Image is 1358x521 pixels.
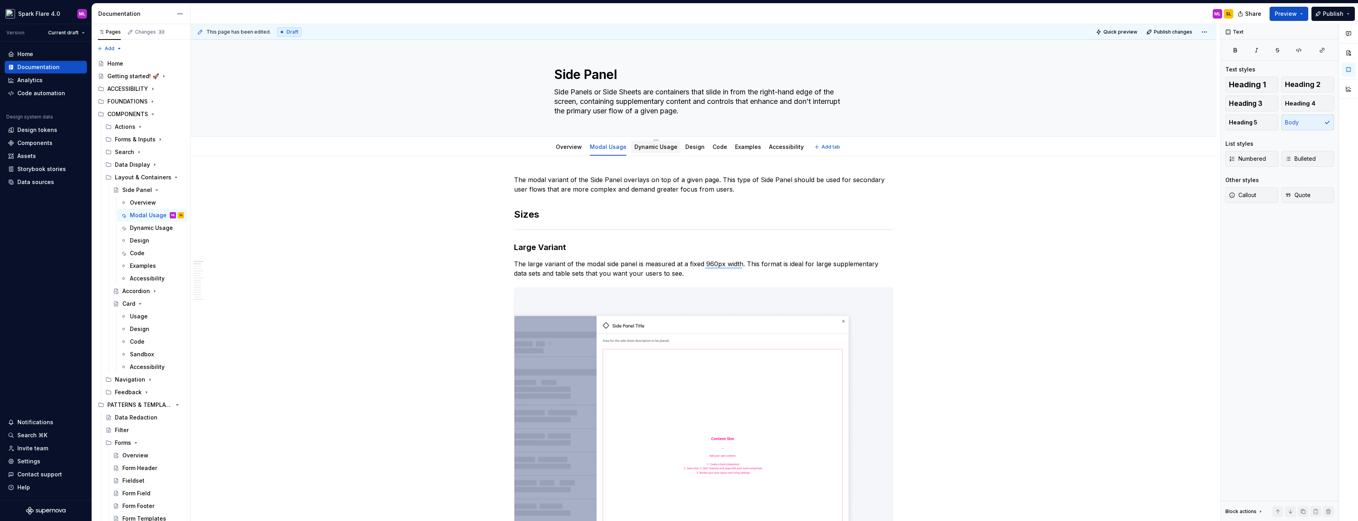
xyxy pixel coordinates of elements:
[735,143,761,150] a: Examples
[17,470,62,478] div: Contact support
[102,386,187,399] div: Feedback
[17,139,53,147] div: Components
[18,10,60,18] div: Spark Flare 4.0
[2,5,90,22] button: Spark Flare 4.0ML
[17,444,48,452] div: Invite team
[130,350,154,358] div: Sandbox
[130,275,165,282] div: Accessibility
[1323,10,1343,18] span: Publish
[822,144,840,150] span: Add tab
[1275,10,1297,18] span: Preview
[107,98,148,105] div: FOUNDATIONS
[17,50,33,58] div: Home
[130,262,156,270] div: Examples
[17,178,54,186] div: Data sources
[5,163,87,175] a: Storybook stories
[631,138,681,155] div: Dynamic Usage
[1229,191,1256,199] span: Callout
[5,87,87,100] a: Code automation
[634,143,677,150] a: Dynamic Usage
[1154,29,1192,35] span: Publish changes
[514,259,893,278] p: The large variant of the modal side panel is measured at a fixed 960px width. This format is idea...
[117,234,187,247] a: Design
[115,148,134,156] div: Search
[1225,77,1278,92] button: Heading 1
[1225,140,1253,148] div: List styles
[17,126,57,134] div: Design tokens
[17,483,30,491] div: Help
[117,209,187,222] a: Modal UsageMLSL
[26,507,66,515] a: Supernova Logo
[1225,115,1278,130] button: Heading 5
[115,388,142,396] div: Feedback
[17,152,36,160] div: Assets
[5,48,87,60] a: Home
[117,272,187,285] a: Accessibility
[102,120,187,133] div: Actions
[45,27,88,38] button: Current draft
[5,137,87,149] a: Components
[130,211,167,219] div: Modal Usage
[709,138,730,155] div: Code
[514,242,893,253] h3: Large Variant
[1281,77,1334,92] button: Heading 2
[6,114,53,120] div: Design system data
[130,249,144,257] div: Code
[1285,81,1320,88] span: Heading 2
[5,468,87,481] button: Contact support
[5,74,87,87] a: Analytics
[1285,191,1311,199] span: Quote
[17,165,66,173] div: Storybook stories
[1281,96,1334,111] button: Heading 4
[122,287,150,295] div: Accordion
[553,138,585,155] div: Overview
[1285,155,1316,163] span: Bulleted
[1281,151,1334,167] button: Bulleted
[122,477,144,485] div: Fieldset
[115,414,158,421] div: Data Redaction
[158,29,165,35] span: 33
[122,489,150,497] div: Form Field
[110,297,187,310] a: Card
[110,184,187,196] a: Side Panel
[110,500,187,512] a: Form Footer
[122,300,135,308] div: Card
[107,60,123,68] div: Home
[135,29,165,35] div: Changes
[1226,11,1231,17] div: SL
[95,108,187,120] div: COMPONENTS
[1225,96,1278,111] button: Heading 3
[122,186,152,194] div: Side Panel
[5,61,87,73] a: Documentation
[1225,176,1259,184] div: Other styles
[1229,81,1266,88] span: Heading 1
[17,418,53,426] div: Notifications
[115,439,131,447] div: Forms
[1225,506,1264,517] div: Block actions
[179,211,183,219] div: SL
[5,442,87,455] a: Invite team
[130,237,149,245] div: Design
[102,158,187,171] div: Data Display
[1281,187,1334,203] button: Quote
[6,9,15,19] img: d6852e8b-7cd7-4438-8c0d-f5a8efe2c281.png
[1229,118,1257,126] span: Heading 5
[117,310,187,323] a: Usage
[685,143,705,150] a: Design
[171,211,175,219] div: ML
[5,124,87,136] a: Design tokens
[553,86,851,117] textarea: Side Panels or Side Sheets are containers that slide in from the right-hand edge of the screen, c...
[110,474,187,487] a: Fieldset
[514,208,893,221] h2: Sizes
[1225,151,1278,167] button: Numbered
[102,436,187,449] div: Forms
[122,464,157,472] div: Form Header
[117,348,187,361] a: Sandbox
[130,224,173,232] div: Dynamic Usage
[107,401,173,409] div: PATTERNS & TEMPLATES
[1229,155,1266,163] span: Numbered
[122,451,148,459] div: Overview
[1103,29,1137,35] span: Quick preview
[115,173,171,181] div: Layout & Containers
[682,138,708,155] div: Design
